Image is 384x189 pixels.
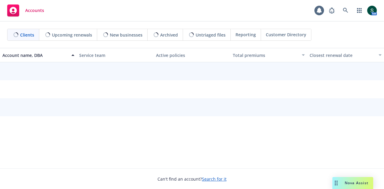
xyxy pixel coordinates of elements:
[196,32,226,38] span: Untriaged files
[156,52,228,58] div: Active policies
[353,4,365,16] a: Switch app
[235,31,256,38] span: Reporting
[2,52,68,58] div: Account name, DBA
[340,4,352,16] a: Search
[154,48,230,62] button: Active policies
[345,180,368,185] span: Nova Assist
[52,32,92,38] span: Upcoming renewals
[25,8,44,13] span: Accounts
[160,32,178,38] span: Archived
[367,6,377,15] img: photo
[110,32,142,38] span: New businesses
[332,177,373,189] button: Nova Assist
[20,32,34,38] span: Clients
[332,177,340,189] div: Drag to move
[230,48,307,62] button: Total premiums
[307,48,384,62] button: Closest renewal date
[310,52,375,58] div: Closest renewal date
[202,176,226,182] a: Search for it
[233,52,298,58] div: Total premiums
[77,48,154,62] button: Service team
[326,4,338,16] a: Report a Bug
[266,31,306,38] span: Customer Directory
[157,176,226,182] span: Can't find an account?
[5,2,46,19] a: Accounts
[79,52,151,58] div: Service team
